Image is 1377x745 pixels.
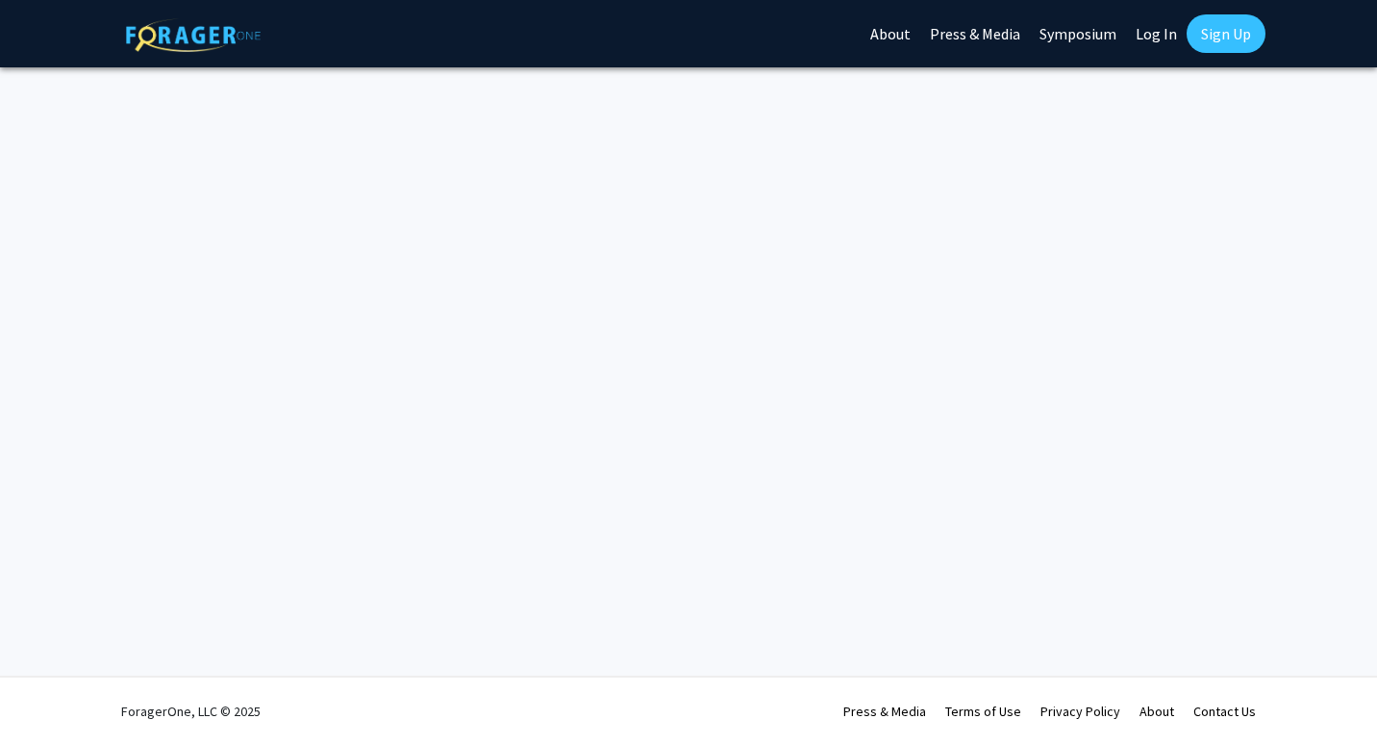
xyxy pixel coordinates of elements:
a: Terms of Use [945,703,1021,720]
a: Press & Media [843,703,926,720]
a: About [1139,703,1174,720]
a: Sign Up [1187,14,1265,53]
a: Privacy Policy [1040,703,1120,720]
a: Contact Us [1193,703,1256,720]
div: ForagerOne, LLC © 2025 [121,678,261,745]
img: ForagerOne Logo [126,18,261,52]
